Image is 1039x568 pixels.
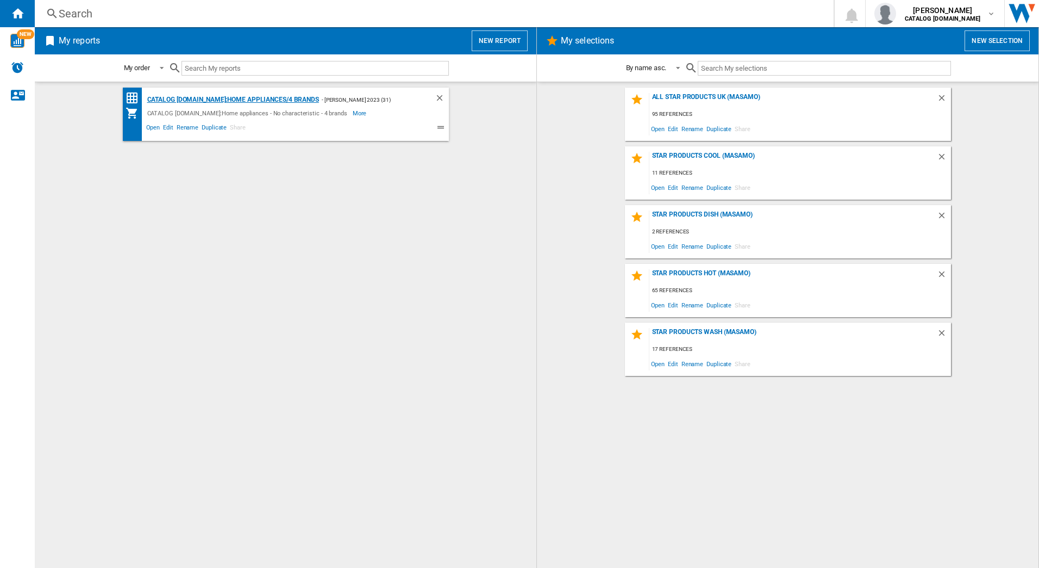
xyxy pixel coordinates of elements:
div: Search [59,6,805,21]
span: Duplicate [705,121,733,136]
span: Open [649,298,667,312]
div: Star Products Hot (masamo) [649,269,937,284]
div: Delete [435,93,449,107]
span: Open [649,180,667,195]
div: 95 references [649,108,951,121]
input: Search My selections [698,61,950,76]
div: - [PERSON_NAME] 2023 (31) [319,93,413,107]
input: Search My reports [181,61,449,76]
img: wise-card.svg [10,34,24,48]
span: Duplicate [705,298,733,312]
span: Edit [666,239,680,254]
span: Open [649,356,667,371]
span: Duplicate [705,356,733,371]
button: New report [472,30,528,51]
span: Open [145,122,162,135]
span: Rename [680,180,705,195]
div: Delete [937,269,951,284]
span: [PERSON_NAME] [905,5,980,16]
span: Rename [175,122,200,135]
span: Rename [680,356,705,371]
span: Edit [666,298,680,312]
div: All star products UK (masamo) [649,93,937,108]
span: Rename [680,298,705,312]
span: Edit [666,121,680,136]
span: Edit [666,180,680,195]
span: More [353,107,368,120]
span: Duplicate [200,122,228,135]
div: Delete [937,328,951,343]
div: My order [124,64,150,72]
div: My Assortment [126,107,145,120]
span: Share [733,298,752,312]
span: NEW [17,29,34,39]
span: Open [649,239,667,254]
span: Share [733,180,752,195]
span: Duplicate [705,180,733,195]
img: profile.jpg [874,3,896,24]
b: CATALOG [DOMAIN_NAME] [905,15,980,22]
div: Star Products Cool (masamo) [649,152,937,166]
div: Star Products Wash (masamo) [649,328,937,343]
span: Rename [680,121,705,136]
h2: My reports [57,30,102,51]
span: Share [733,239,752,254]
span: Share [228,122,247,135]
img: alerts-logo.svg [11,61,24,74]
span: Rename [680,239,705,254]
div: 11 references [649,166,951,180]
div: By name asc. [626,64,667,72]
span: Share [733,121,752,136]
div: Delete [937,211,951,225]
div: Delete [937,93,951,108]
div: Delete [937,152,951,166]
span: Edit [161,122,175,135]
div: CATALOG [DOMAIN_NAME]:Home appliances - No characteristic - 4 brands [145,107,353,120]
span: Edit [666,356,680,371]
div: 2 references [649,225,951,239]
div: 65 references [649,284,951,298]
div: Price Matrix [126,91,145,105]
span: Share [733,356,752,371]
span: Open [649,121,667,136]
div: CATALOG [DOMAIN_NAME]:Home appliances/4 brands [145,93,319,107]
div: 17 references [649,343,951,356]
span: Duplicate [705,239,733,254]
div: Star Products Dish (masamo) [649,211,937,225]
h2: My selections [559,30,616,51]
button: New selection [965,30,1030,51]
